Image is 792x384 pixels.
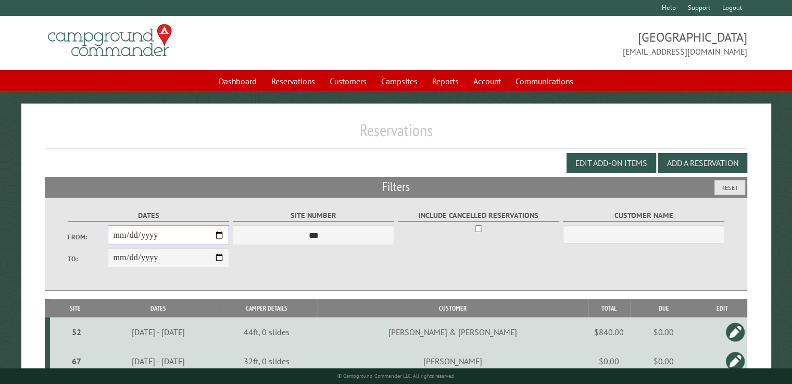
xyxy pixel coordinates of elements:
[567,153,656,173] button: Edit Add-on Items
[588,299,630,317] th: Total
[217,347,318,376] td: 32ft, 0 slides
[396,29,747,58] span: [GEOGRAPHIC_DATA] [EMAIL_ADDRESS][DOMAIN_NAME]
[658,153,747,173] button: Add a Reservation
[509,71,580,91] a: Communications
[45,120,747,149] h1: Reservations
[467,71,507,91] a: Account
[317,317,588,347] td: [PERSON_NAME] & [PERSON_NAME]
[68,232,108,242] label: From:
[323,71,373,91] a: Customers
[265,71,321,91] a: Reservations
[102,327,215,337] div: [DATE] - [DATE]
[630,299,698,317] th: Due
[426,71,465,91] a: Reports
[714,180,745,195] button: Reset
[102,356,215,366] div: [DATE] - [DATE]
[588,317,630,347] td: $840.00
[337,373,455,379] small: © Campground Commander LLC. All rights reserved.
[375,71,424,91] a: Campsites
[630,317,698,347] td: $0.00
[68,210,230,222] label: Dates
[398,210,560,222] label: Include Cancelled Reservations
[50,299,100,317] th: Site
[588,347,630,376] td: $0.00
[317,299,588,317] th: Customer
[630,347,698,376] td: $0.00
[68,254,108,264] label: To:
[317,347,588,376] td: [PERSON_NAME]
[212,71,263,91] a: Dashboard
[563,210,725,222] label: Customer Name
[217,317,318,347] td: 44ft, 0 slides
[45,20,175,61] img: Campground Commander
[233,210,395,222] label: Site Number
[100,299,217,317] th: Dates
[45,177,747,197] h2: Filters
[698,299,747,317] th: Edit
[54,327,99,337] div: 52
[54,356,99,366] div: 67
[217,299,318,317] th: Camper Details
